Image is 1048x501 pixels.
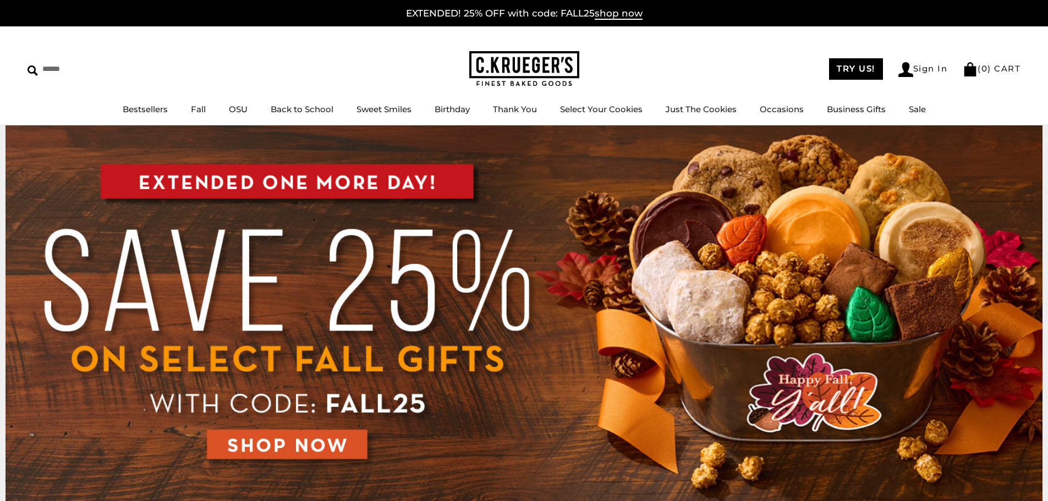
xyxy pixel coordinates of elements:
span: shop now [595,8,643,20]
a: EXTENDED! 25% OFF with code: FALL25shop now [406,8,643,20]
a: Sweet Smiles [356,104,411,114]
img: Bag [963,62,978,76]
a: Back to School [271,104,333,114]
a: Select Your Cookies [560,104,643,114]
a: (0) CART [963,63,1020,74]
a: Fall [191,104,206,114]
a: Just The Cookies [666,104,737,114]
a: Sale [909,104,926,114]
a: OSU [229,104,248,114]
img: Account [898,62,913,77]
span: 0 [981,63,988,74]
img: C.KRUEGER'S [469,51,579,87]
a: Bestsellers [123,104,168,114]
a: Occasions [760,104,804,114]
a: Business Gifts [827,104,886,114]
img: Search [28,65,38,76]
a: Thank You [493,104,537,114]
input: Search [28,60,158,78]
a: Sign In [898,62,948,77]
a: TRY US! [829,58,883,80]
a: Birthday [435,104,470,114]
